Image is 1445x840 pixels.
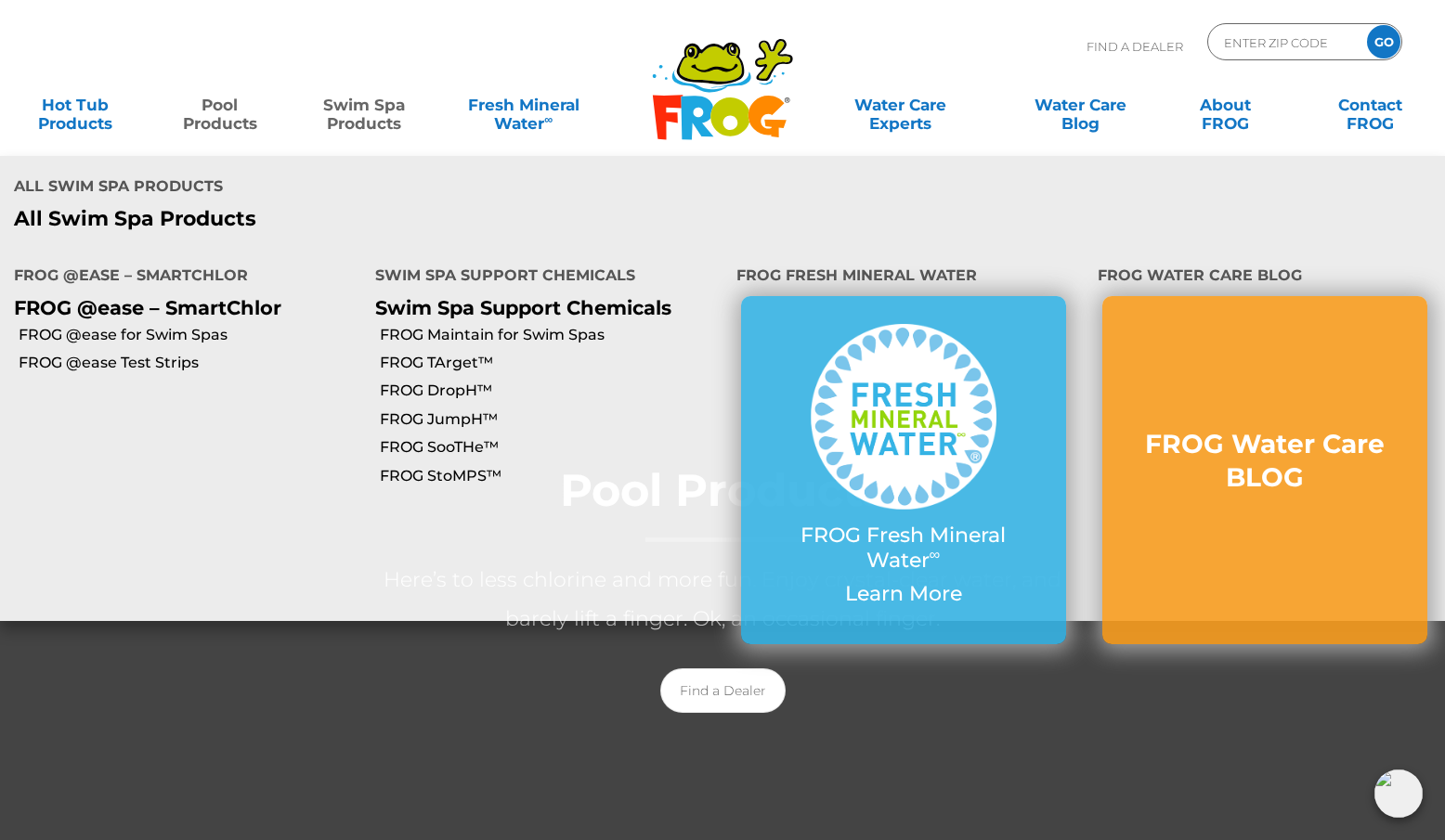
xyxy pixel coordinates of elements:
[1024,86,1137,123] a: Water CareBlog
[14,207,709,231] a: All Swim Spa Products
[778,582,1029,606] p: Learn More
[1374,769,1423,818] img: openIcon
[380,437,722,458] a: FROG SooTHe™
[380,466,722,486] a: FROG StoMPS™
[14,296,347,319] p: FROG @ease – SmartChlor
[1169,86,1282,123] a: AboutFROG
[380,409,722,430] a: FROG JumpH™
[375,296,671,319] a: Swim Spa Support Chemicals
[809,86,992,123] a: Water CareExperts
[308,86,421,123] a: Swim SpaProducts
[1098,259,1431,296] h4: FROG Water Care BLOG
[1367,25,1400,58] input: GO
[778,324,1029,615] a: FROG Fresh Mineral Water∞ Learn More
[930,545,941,563] sup: ∞
[1314,86,1426,123] a: ContactFROG
[14,170,709,207] h4: All Swim Spa Products
[19,353,361,373] a: FROG @ease Test Strips
[1222,29,1347,56] input: Zip Code Form
[544,112,553,126] sup: ∞
[375,259,709,296] h4: Swim Spa Support Chemicals
[380,353,722,373] a: FROG TArget™
[1139,427,1390,513] a: FROG Water Care BLOG
[660,668,786,713] a: Find a Dealer
[380,325,722,345] a: FROG Maintain for Swim Spas
[380,381,722,401] a: FROG DropH™
[1087,23,1183,70] p: Find A Dealer
[736,259,1070,296] h4: FROG Fresh Mineral Water
[1139,427,1390,495] h3: FROG Water Care BLOG
[19,325,361,345] a: FROG @ease for Swim Spas
[778,523,1029,573] p: FROG Fresh Mineral Water
[19,86,131,123] a: Hot TubProducts
[163,86,276,123] a: PoolProducts
[14,259,347,296] h4: FROG @ease – SmartChlor
[453,86,594,123] a: Fresh MineralWater∞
